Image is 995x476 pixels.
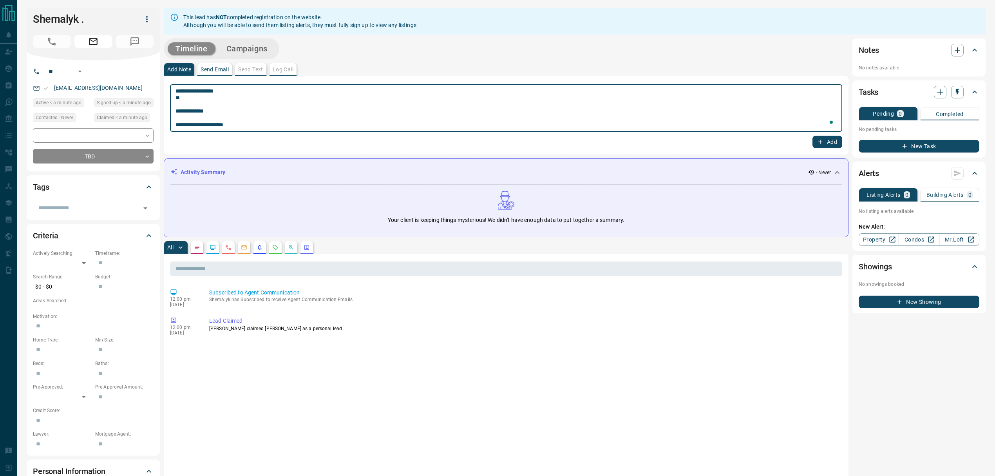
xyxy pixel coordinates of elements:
[201,67,229,72] p: Send Email
[167,245,174,250] p: All
[94,98,154,109] div: Tue Sep 16 2025
[33,297,154,304] p: Areas Searched:
[95,431,154,438] p: Mortgage Agent:
[168,42,215,55] button: Timeline
[33,149,154,164] div: TBD
[95,336,154,343] p: Min Size:
[859,233,899,246] a: Property
[859,296,979,308] button: New Showing
[926,192,964,198] p: Building Alerts
[859,83,979,102] div: Tasks
[859,281,979,288] p: No showings booked
[94,113,154,124] div: Tue Sep 16 2025
[170,165,842,180] div: Activity Summary- Never
[859,86,878,98] h2: Tasks
[33,273,91,280] p: Search Range:
[170,330,197,336] p: [DATE]
[899,233,939,246] a: Condos
[905,192,908,198] p: 0
[216,14,227,20] strong: NOT
[54,85,143,91] a: [EMAIL_ADDRESS][DOMAIN_NAME]
[33,313,154,320] p: Motivation:
[33,229,58,242] h2: Criteria
[209,317,839,325] p: Lead Claimed
[209,297,839,302] p: Shemalyk has Subscribed to receive Agent Communication Emails
[33,35,71,48] span: No Number
[36,114,73,122] span: Contacted - Never
[304,244,310,251] svg: Agent Actions
[867,192,901,198] p: Listing Alerts
[210,244,216,251] svg: Lead Browsing Activity
[33,181,49,193] h2: Tags
[859,167,879,180] h2: Alerts
[272,244,279,251] svg: Requests
[859,208,979,215] p: No listing alerts available
[95,273,154,280] p: Budget:
[33,383,91,391] p: Pre-Approved:
[225,244,232,251] svg: Calls
[899,111,902,116] p: 0
[257,244,263,251] svg: Listing Alerts
[859,64,979,71] p: No notes available
[116,35,154,48] span: No Number
[95,383,154,391] p: Pre-Approval Amount:
[170,302,197,307] p: [DATE]
[75,67,85,76] button: Open
[95,250,154,257] p: Timeframe:
[939,233,979,246] a: Mr.Loft
[816,169,831,176] p: - Never
[36,99,81,107] span: Active < a minute ago
[33,13,128,25] h1: Shemalyk .
[288,244,294,251] svg: Opportunities
[170,296,197,302] p: 12:00 pm
[33,336,91,343] p: Home Type:
[859,223,979,231] p: New Alert:
[33,280,91,293] p: $0 - $0
[95,360,154,367] p: Baths:
[209,289,839,297] p: Subscribed to Agent Communication
[170,325,197,330] p: 12:00 pm
[74,35,112,48] span: Email
[33,360,91,367] p: Beds:
[859,260,892,273] h2: Showings
[241,244,247,251] svg: Emails
[936,111,964,117] p: Completed
[33,407,154,414] p: Credit Score:
[33,98,90,109] div: Tue Sep 16 2025
[183,10,416,32] div: This lead has completed registration on the website. Although you will be able to send them listi...
[33,250,91,257] p: Actively Searching:
[33,226,154,245] div: Criteria
[859,257,979,276] div: Showings
[859,44,879,56] h2: Notes
[33,178,154,196] div: Tags
[388,216,624,224] p: Your client is keeping things mysterious! We didn't have enough data to put together a summary.
[97,99,151,107] span: Signed up < a minute ago
[859,124,979,135] p: No pending tasks
[175,88,837,129] textarea: To enrich screen reader interactions, please activate Accessibility in Grammarly extension settings
[209,325,839,332] p: [PERSON_NAME] claimed [PERSON_NAME] as a personal lead
[43,85,49,91] svg: Email Valid
[859,140,979,153] button: New Task
[859,41,979,60] div: Notes
[194,244,200,251] svg: Notes
[873,111,894,116] p: Pending
[812,136,842,148] button: Add
[97,114,147,122] span: Claimed < a minute ago
[33,431,91,438] p: Lawyer:
[140,203,151,214] button: Open
[167,67,191,72] p: Add Note
[219,42,275,55] button: Campaigns
[968,192,971,198] p: 0
[859,164,979,183] div: Alerts
[181,168,225,176] p: Activity Summary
